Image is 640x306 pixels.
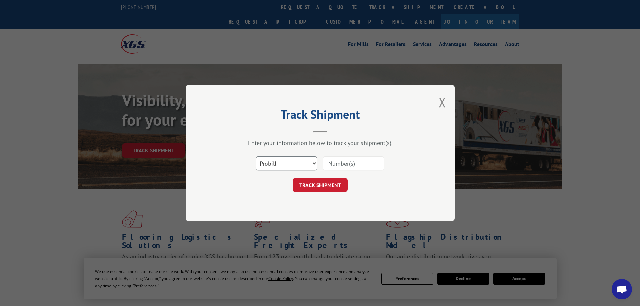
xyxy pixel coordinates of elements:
[323,156,384,170] input: Number(s)
[219,110,421,122] h2: Track Shipment
[293,178,348,192] button: TRACK SHIPMENT
[612,279,632,299] div: Open chat
[439,93,446,111] button: Close modal
[219,139,421,147] div: Enter your information below to track your shipment(s).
